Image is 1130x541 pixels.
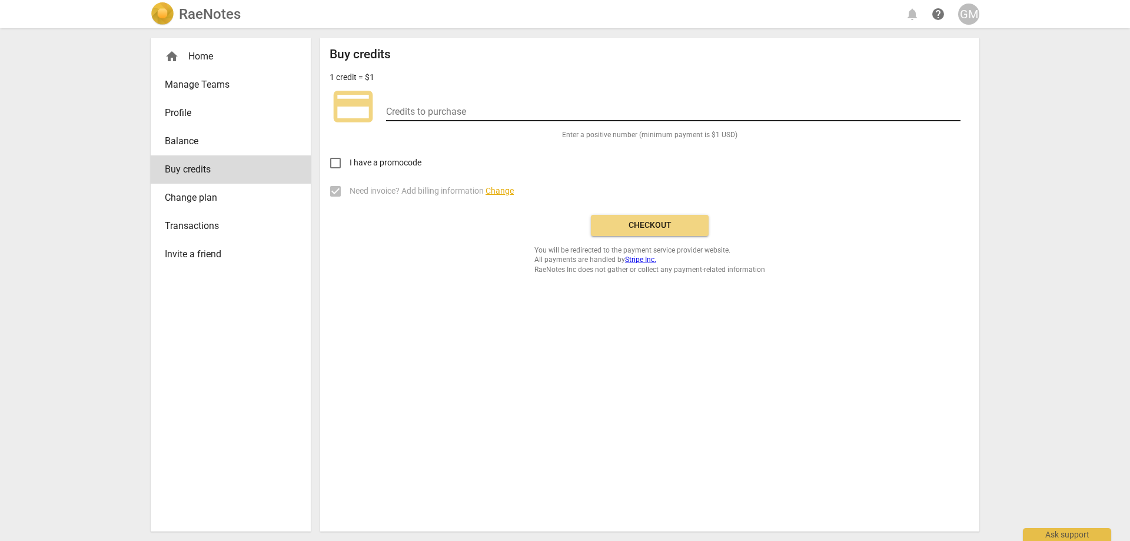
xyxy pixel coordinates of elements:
[165,219,287,233] span: Transactions
[165,134,287,148] span: Balance
[165,78,287,92] span: Manage Teams
[165,191,287,205] span: Change plan
[591,215,709,236] button: Checkout
[151,99,311,127] a: Profile
[958,4,979,25] button: GM
[165,49,179,64] span: home
[151,212,311,240] a: Transactions
[1023,528,1111,541] div: Ask support
[625,255,656,264] a: Stripe Inc.
[486,186,514,195] span: Change
[534,245,765,275] span: You will be redirected to the payment service provider website. All payments are handled by RaeNo...
[562,130,737,140] span: Enter a positive number (minimum payment is $1 USD)
[179,6,241,22] h2: RaeNotes
[350,185,514,197] span: Need invoice? Add billing information
[165,247,287,261] span: Invite a friend
[151,155,311,184] a: Buy credits
[165,106,287,120] span: Profile
[151,71,311,99] a: Manage Teams
[928,4,949,25] a: Help
[330,71,374,84] p: 1 credit = $1
[165,49,287,64] div: Home
[165,162,287,177] span: Buy credits
[151,240,311,268] a: Invite a friend
[330,47,391,62] h2: Buy credits
[350,157,421,169] span: I have a promocode
[151,184,311,212] a: Change plan
[151,2,174,26] img: Logo
[931,7,945,21] span: help
[151,2,241,26] a: LogoRaeNotes
[151,42,311,71] div: Home
[151,127,311,155] a: Balance
[330,83,377,130] span: credit_card
[600,220,699,231] span: Checkout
